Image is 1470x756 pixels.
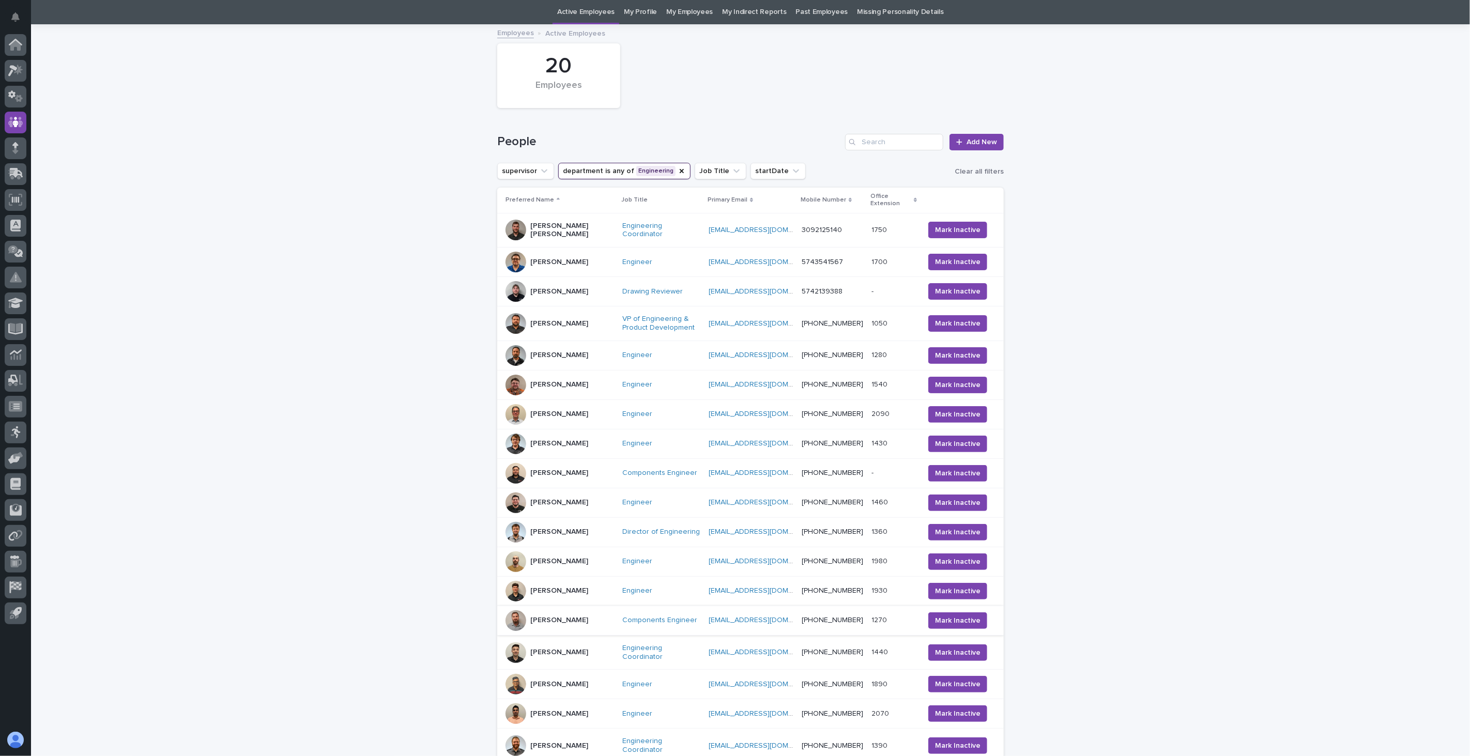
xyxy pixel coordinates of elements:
a: Engineer [622,587,652,595]
p: 1390 [871,739,890,750]
tr: [PERSON_NAME]Components Engineer [EMAIL_ADDRESS][DOMAIN_NAME] [PHONE_NUMBER]12701270 Mark Inactive [497,606,1004,635]
a: [EMAIL_ADDRESS][DOMAIN_NAME] [709,288,825,295]
p: 1460 [871,496,890,507]
a: Engineer [622,380,652,389]
p: [PERSON_NAME] [530,680,588,689]
span: Mark Inactive [935,380,981,390]
a: [PHONE_NUMBER] [802,381,863,388]
p: 1980 [871,555,890,566]
a: Engineer [622,709,652,718]
a: 5742139388 [802,288,843,295]
a: [PHONE_NUMBER] [802,681,863,688]
a: Engineer [622,557,652,566]
a: [EMAIL_ADDRESS][DOMAIN_NAME] [709,469,825,476]
button: Mark Inactive [928,254,987,270]
p: [PERSON_NAME] [530,351,588,360]
p: [PERSON_NAME] [530,439,588,448]
p: [PERSON_NAME] [530,616,588,625]
button: Mark Inactive [928,553,987,570]
a: Engineer [622,351,652,360]
tr: [PERSON_NAME]Engineer [EMAIL_ADDRESS][DOMAIN_NAME] [PHONE_NUMBER]14301430 Mark Inactive [497,429,1004,458]
p: 1700 [871,256,890,267]
a: Drawing Reviewer [622,287,683,296]
tr: [PERSON_NAME]VP of Engineering & Product Development [EMAIL_ADDRESS][DOMAIN_NAME] [PHONE_NUMBER]1... [497,306,1004,341]
p: [PERSON_NAME] [530,380,588,389]
button: Mark Inactive [928,612,987,629]
div: 20 [515,53,603,79]
span: Mark Inactive [935,439,981,449]
a: [EMAIL_ADDRESS][DOMAIN_NAME] [709,410,825,418]
p: Mobile Number [801,194,846,206]
a: [PHONE_NUMBER] [802,528,863,535]
tr: [PERSON_NAME]Engineer [EMAIL_ADDRESS][DOMAIN_NAME] [PHONE_NUMBER]12801280 Mark Inactive [497,341,1004,370]
span: Mark Inactive [935,350,981,361]
p: [PERSON_NAME] [530,648,588,657]
tr: [PERSON_NAME]Engineer [EMAIL_ADDRESS][DOMAIN_NAME] [PHONE_NUMBER]19301930 Mark Inactive [497,576,1004,606]
span: Mark Inactive [935,498,981,508]
a: [EMAIL_ADDRESS][DOMAIN_NAME] [709,258,825,266]
tr: [PERSON_NAME]Engineer [EMAIL_ADDRESS][DOMAIN_NAME] [PHONE_NUMBER]18901890 Mark Inactive [497,670,1004,699]
a: VP of Engineering & Product Development [622,315,700,332]
tr: [PERSON_NAME]Engineering Coordinator [EMAIL_ADDRESS][DOMAIN_NAME] [PHONE_NUMBER]14401440 Mark Ina... [497,635,1004,670]
p: [PERSON_NAME] [530,742,588,750]
p: 1540 [871,378,890,389]
button: Mark Inactive [928,524,987,541]
button: department [558,163,691,179]
a: Employees [497,26,534,38]
a: Engineer [622,498,652,507]
a: [PHONE_NUMBER] [802,558,863,565]
button: Mark Inactive [928,406,987,423]
a: 3092125140 [802,226,842,234]
a: [PHONE_NUMBER] [802,616,863,624]
a: [EMAIL_ADDRESS][DOMAIN_NAME] [709,649,825,656]
p: 2090 [871,408,892,419]
tr: [PERSON_NAME]Components Engineer [EMAIL_ADDRESS][DOMAIN_NAME] [PHONE_NUMBER]-- Mark Inactive [497,458,1004,488]
p: 1270 [871,614,889,625]
a: [PHONE_NUMBER] [802,499,863,506]
a: [PHONE_NUMBER] [802,440,863,447]
span: Mark Inactive [935,708,981,719]
tr: [PERSON_NAME]Director of Engineering [EMAIL_ADDRESS][DOMAIN_NAME] [PHONE_NUMBER]13601360 Mark Ina... [497,517,1004,547]
p: [PERSON_NAME] [530,557,588,566]
tr: [PERSON_NAME]Engineer [EMAIL_ADDRESS][DOMAIN_NAME] 574354156717001700 Mark Inactive [497,248,1004,277]
a: Add New [950,134,1004,150]
button: supervisor [497,163,554,179]
tr: [PERSON_NAME]Engineer [EMAIL_ADDRESS][DOMAIN_NAME] [PHONE_NUMBER]14601460 Mark Inactive [497,488,1004,517]
a: Engineering Coordinator [622,222,700,239]
p: 1930 [871,584,890,595]
a: [EMAIL_ADDRESS][DOMAIN_NAME] [709,499,825,506]
a: 5743541567 [802,258,843,266]
span: Mark Inactive [935,679,981,689]
a: [EMAIL_ADDRESS][DOMAIN_NAME] [709,381,825,388]
button: Mark Inactive [928,676,987,692]
a: Engineer [622,410,652,419]
a: Engineering Coordinator [622,737,700,754]
p: [PERSON_NAME] [530,587,588,595]
a: [EMAIL_ADDRESS][DOMAIN_NAME] [709,351,825,359]
p: [PERSON_NAME] [530,258,588,267]
span: Mark Inactive [935,740,981,751]
span: Mark Inactive [935,557,981,567]
p: [PERSON_NAME] [530,469,588,477]
a: [EMAIL_ADDRESS][DOMAIN_NAME] [709,710,825,717]
span: Mark Inactive [935,318,981,329]
a: [EMAIL_ADDRESS][DOMAIN_NAME] [709,587,825,594]
span: Mark Inactive [935,527,981,537]
p: Job Title [621,194,648,206]
p: 1050 [871,317,890,328]
button: Mark Inactive [928,283,987,300]
p: Primary Email [708,194,747,206]
button: startDate [751,163,806,179]
p: Preferred Name [506,194,554,206]
span: Mark Inactive [935,257,981,267]
tr: [PERSON_NAME]Engineer [EMAIL_ADDRESS][DOMAIN_NAME] [PHONE_NUMBER]20902090 Mark Inactive [497,399,1004,429]
p: - [871,285,876,296]
p: Active Employees [545,27,605,38]
a: [EMAIL_ADDRESS][DOMAIN_NAME] [709,681,825,688]
p: [PERSON_NAME] [530,410,588,419]
p: 1430 [871,437,890,448]
a: [PHONE_NUMBER] [802,320,863,327]
a: [PHONE_NUMBER] [802,469,863,476]
span: Mark Inactive [935,225,981,235]
button: Mark Inactive [928,222,987,238]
